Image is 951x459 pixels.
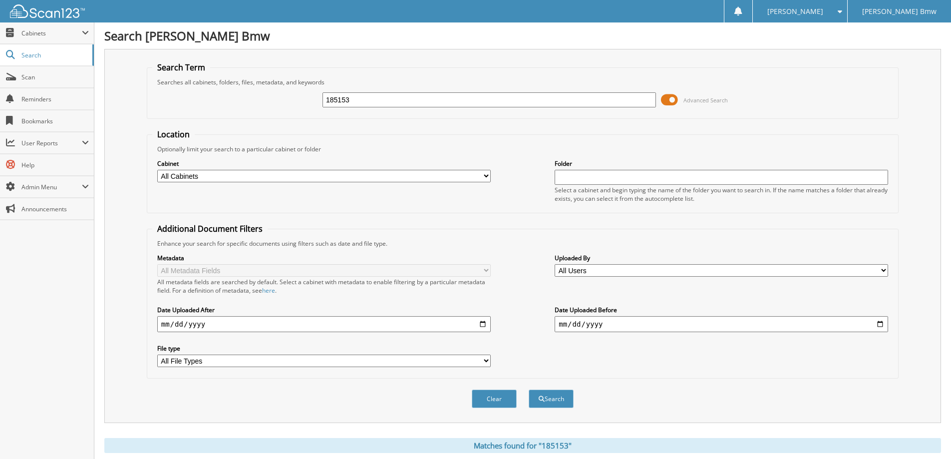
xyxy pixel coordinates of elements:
[555,316,888,332] input: end
[104,438,941,453] div: Matches found for "185153"
[555,306,888,314] label: Date Uploaded Before
[21,205,89,213] span: Announcements
[104,27,941,44] h1: Search [PERSON_NAME] Bmw
[21,73,89,81] span: Scan
[10,4,85,18] img: scan123-logo-white.svg
[152,62,210,73] legend: Search Term
[529,390,574,408] button: Search
[21,51,87,59] span: Search
[767,8,823,14] span: [PERSON_NAME]
[157,159,491,168] label: Cabinet
[157,254,491,262] label: Metadata
[21,161,89,169] span: Help
[555,254,888,262] label: Uploaded By
[21,183,82,191] span: Admin Menu
[152,129,195,140] legend: Location
[157,278,491,295] div: All metadata fields are searched by default. Select a cabinet with metadata to enable filtering b...
[21,139,82,147] span: User Reports
[157,306,491,314] label: Date Uploaded After
[152,78,893,86] div: Searches all cabinets, folders, files, metadata, and keywords
[157,316,491,332] input: start
[683,96,728,104] span: Advanced Search
[262,286,275,295] a: here
[152,223,268,234] legend: Additional Document Filters
[152,145,893,153] div: Optionally limit your search to a particular cabinet or folder
[472,390,517,408] button: Clear
[555,159,888,168] label: Folder
[21,117,89,125] span: Bookmarks
[21,29,82,37] span: Cabinets
[21,95,89,103] span: Reminders
[152,239,893,248] div: Enhance your search for specific documents using filters such as date and file type.
[555,186,888,203] div: Select a cabinet and begin typing the name of the folder you want to search in. If the name match...
[862,8,937,14] span: [PERSON_NAME] Bmw
[157,344,491,353] label: File type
